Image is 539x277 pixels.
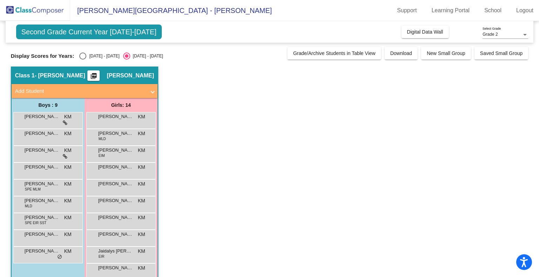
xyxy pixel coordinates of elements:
[390,50,412,56] span: Download
[25,147,60,154] span: [PERSON_NAME]
[98,180,133,187] span: [PERSON_NAME]
[12,98,85,112] div: Boys : 9
[138,113,145,120] span: KM
[138,264,145,272] span: KM
[474,47,528,60] button: Saved Small Group
[25,248,60,255] span: [PERSON_NAME]
[25,130,60,137] span: [PERSON_NAME]
[25,113,60,120] span: [PERSON_NAME]
[64,231,72,238] span: KM
[98,113,133,120] span: [PERSON_NAME]
[64,164,72,171] span: KM
[138,214,145,221] span: KM
[421,47,471,60] button: New Small Group
[99,254,105,259] span: EIR
[401,26,449,38] button: Digital Data Wall
[138,248,145,255] span: KM
[98,264,133,271] span: [PERSON_NAME] [PERSON_NAME]
[11,53,74,59] span: Display Scores for Years:
[138,147,145,154] span: KM
[16,25,162,39] span: Second Grade Current Year [DATE]-[DATE]
[25,231,60,238] span: [PERSON_NAME]
[293,50,375,56] span: Grade/Archive Students in Table View
[98,231,133,238] span: [PERSON_NAME]
[64,180,72,188] span: KM
[98,248,133,255] span: Jaidalys [PERSON_NAME]
[25,214,60,221] span: [PERSON_NAME]
[479,5,507,16] a: School
[392,5,422,16] a: Support
[98,130,133,137] span: [PERSON_NAME]
[99,153,105,158] span: EIM
[138,164,145,171] span: KM
[64,248,72,255] span: KM
[138,130,145,137] span: KM
[64,130,72,137] span: KM
[426,5,475,16] a: Learning Portal
[25,220,47,226] span: SPE EIR SST
[64,113,72,120] span: KM
[79,53,163,60] mat-radio-group: Select an option
[57,254,62,260] span: do_not_disturb_alt
[407,29,443,35] span: Digital Data Wall
[25,197,60,204] span: [PERSON_NAME]
[98,197,133,204] span: [PERSON_NAME]
[138,180,145,188] span: KM
[15,87,146,95] mat-panel-title: Add Student
[98,147,133,154] span: [PERSON_NAME]
[85,98,158,112] div: Girls: 14
[427,50,465,56] span: New Small Group
[86,53,119,59] div: [DATE] - [DATE]
[107,72,154,79] span: [PERSON_NAME]
[25,180,60,187] span: [PERSON_NAME]
[87,70,100,81] button: Print Students Details
[89,72,98,82] mat-icon: picture_as_pdf
[25,203,32,209] span: MLD
[64,214,72,221] span: KM
[25,164,60,171] span: [PERSON_NAME]
[35,72,85,79] span: - [PERSON_NAME]
[64,197,72,205] span: KM
[483,32,498,37] span: Grade 2
[99,136,106,141] span: MLD
[15,72,35,79] span: Class 1
[98,164,133,171] span: [PERSON_NAME]
[98,214,133,221] span: [PERSON_NAME]
[130,53,163,59] div: [DATE] - [DATE]
[385,47,418,60] button: Download
[70,5,272,16] span: [PERSON_NAME][GEOGRAPHIC_DATA] - [PERSON_NAME]
[511,5,539,16] a: Logout
[287,47,381,60] button: Grade/Archive Students in Table View
[64,147,72,154] span: KM
[480,50,523,56] span: Saved Small Group
[25,187,41,192] span: SPE MLM
[138,231,145,238] span: KM
[12,84,158,98] mat-expansion-panel-header: Add Student
[138,197,145,205] span: KM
